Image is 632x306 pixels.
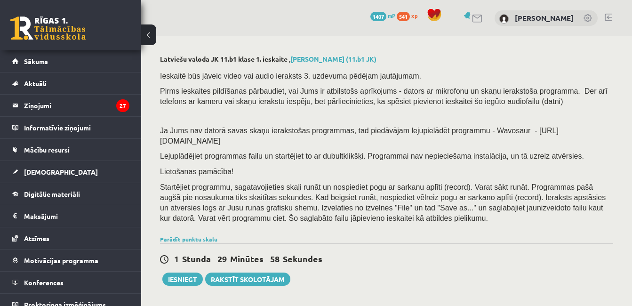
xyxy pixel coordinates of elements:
button: Iesniegt [162,273,203,286]
span: Ieskaitē būs jāveic video vai audio ieraksts 3. uzdevuma pēdējam jautājumam. [160,72,421,80]
span: Atzīmes [24,234,49,242]
span: Sekundes [283,253,322,264]
a: Maksājumi [12,205,129,227]
legend: Informatīvie ziņojumi [24,117,129,138]
span: Minūtes [230,253,264,264]
span: Stunda [182,253,211,264]
a: Rīgas 1. Tālmācības vidusskola [10,16,86,40]
a: Konferences [12,272,129,293]
a: Motivācijas programma [12,250,129,271]
span: Motivācijas programma [24,256,98,265]
span: Konferences [24,278,64,287]
a: Parādīt punktu skalu [160,235,217,243]
span: 58 [270,253,280,264]
span: mP [388,12,395,19]
a: Digitālie materiāli [12,183,129,205]
a: [DEMOGRAPHIC_DATA] [12,161,129,183]
span: 29 [217,253,227,264]
span: Lietošanas pamācība! [160,168,234,176]
a: Atzīmes [12,227,129,249]
span: [DEMOGRAPHIC_DATA] [24,168,98,176]
span: Digitālie materiāli [24,190,80,198]
span: Ja Jums nav datorā savas skaņu ierakstošas programmas, tad piedāvājam lejupielādēt programmu - Wa... [160,127,559,145]
a: Aktuāli [12,72,129,94]
span: Startējiet programmu, sagatavojieties skaļi runāt un nospiediet pogu ar sarkanu aplīti (record). ... [160,183,606,222]
a: [PERSON_NAME] [515,13,574,23]
i: 27 [116,99,129,112]
span: Lejuplādējiet programmas failu un startējiet to ar dubultklikšķi. Programmai nav nepieciešama ins... [160,152,584,160]
a: Ziņojumi27 [12,95,129,116]
span: xp [411,12,417,19]
a: 541 xp [397,12,422,19]
span: Pirms ieskaites pildīšanas pārbaudiet, vai Jums ir atbilstošs aprīkojums - dators ar mikrofonu un... [160,87,608,105]
span: Sākums [24,57,48,65]
span: 1 [174,253,179,264]
span: 1407 [370,12,386,21]
span: 541 [397,12,410,21]
a: Sākums [12,50,129,72]
a: Informatīvie ziņojumi [12,117,129,138]
span: Mācību resursi [24,145,70,154]
a: Rakstīt skolotājam [205,273,290,286]
a: Mācību resursi [12,139,129,161]
h2: Latviešu valoda JK 11.b1 klase 1. ieskaite , [160,55,613,63]
a: [PERSON_NAME] (11.b1 JK) [290,55,376,63]
img: Annija Patrīcija Augstkalne [499,14,509,24]
a: 1407 mP [370,12,395,19]
span: Aktuāli [24,79,47,88]
legend: Ziņojumi [24,95,129,116]
legend: Maksājumi [24,205,129,227]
